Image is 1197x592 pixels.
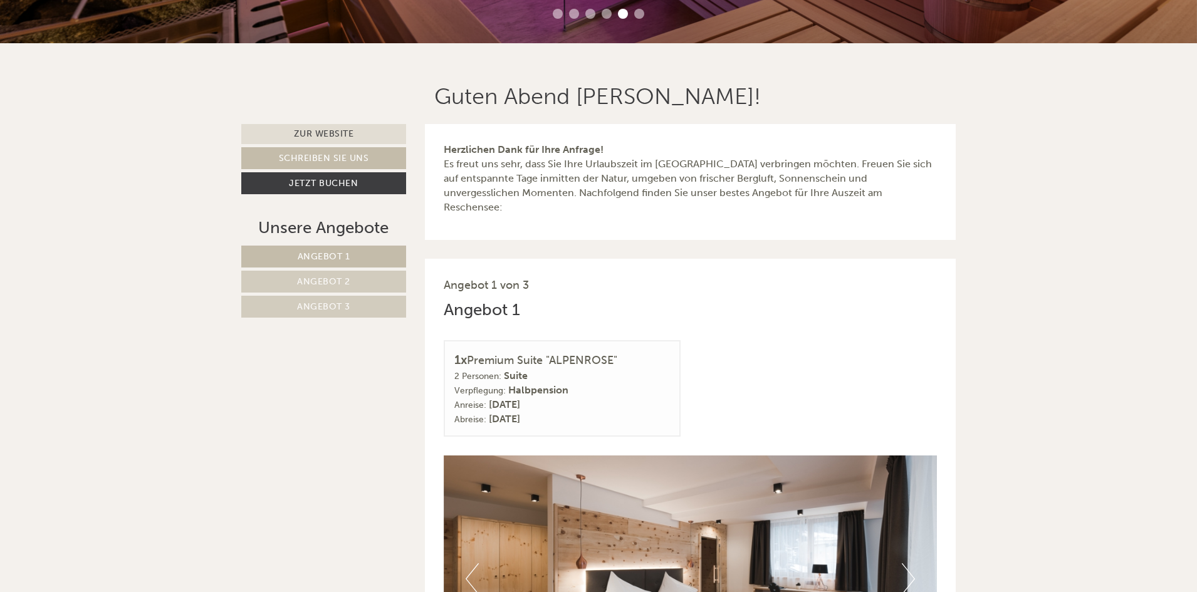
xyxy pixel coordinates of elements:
[454,351,671,369] div: Premium Suite "ALPENROSE"
[489,413,520,425] b: [DATE]
[175,75,484,184] div: Sehr geehrte Damen und Herren, vielen Dank für Ihr Angebot. Wir hätten dazu noch eine Frage, best...
[182,77,475,87] div: Sie
[454,352,467,367] b: 1x
[489,398,520,410] b: [DATE]
[508,384,568,396] b: Halbpension
[241,172,406,194] a: Jetzt buchen
[444,143,938,214] p: Es freut uns sehr, dass Sie Ihre Urlaubszeit im [GEOGRAPHIC_DATA] verbringen möchten. Freuen Sie ...
[241,216,406,239] div: Unsere Angebote
[182,173,475,182] small: 23:00
[504,370,528,382] b: Suite
[434,84,761,109] h1: Guten Abend [PERSON_NAME]!
[444,143,604,155] strong: Herzlichen Dank für Ihre Anfrage!
[19,61,210,70] small: 22:50
[444,298,520,321] div: Angebot 1
[19,36,210,46] div: Hotel [GEOGRAPHIC_DATA]
[9,34,216,72] div: Guten Tag, wie können wir Ihnen helfen?
[297,301,350,312] span: Angebot 3
[444,278,529,292] span: Angebot 1 von 3
[454,385,506,396] small: Verpflegung:
[454,371,501,382] small: 2 Personen:
[224,9,270,31] div: [DATE]
[297,276,350,287] span: Angebot 2
[418,330,494,352] button: Senden
[298,251,350,262] span: Angebot 1
[241,147,406,169] a: Schreiben Sie uns
[454,400,486,410] small: Anreise:
[454,414,486,425] small: Abreise:
[241,124,406,144] a: Zur Website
